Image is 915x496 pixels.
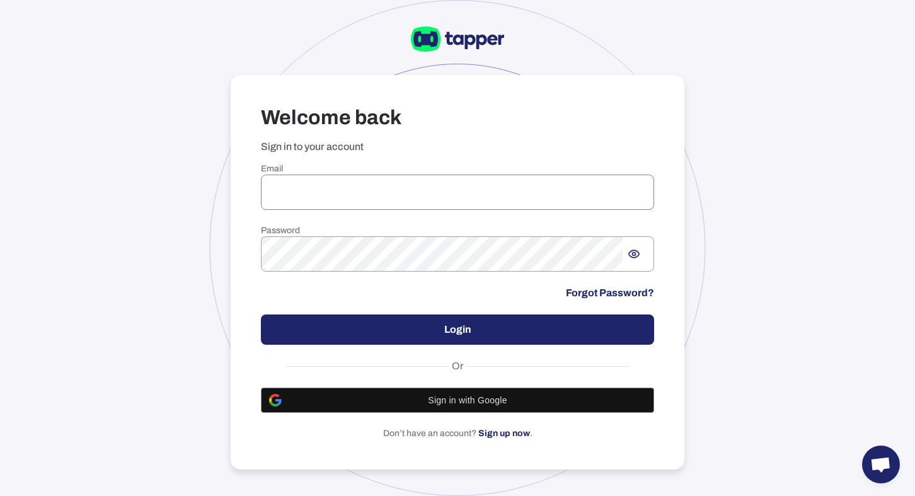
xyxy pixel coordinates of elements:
[261,428,654,439] p: Don’t have an account? .
[261,105,654,130] h3: Welcome back
[261,141,654,153] p: Sign in to your account
[623,243,645,265] button: Show password
[478,429,530,438] a: Sign up now
[566,287,654,299] a: Forgot Password?
[862,446,900,483] a: Open chat
[289,395,646,405] span: Sign in with Google
[261,388,654,413] button: Sign in with Google
[261,314,654,345] button: Login
[261,163,654,175] h6: Email
[449,360,467,372] span: Or
[261,225,654,236] h6: Password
